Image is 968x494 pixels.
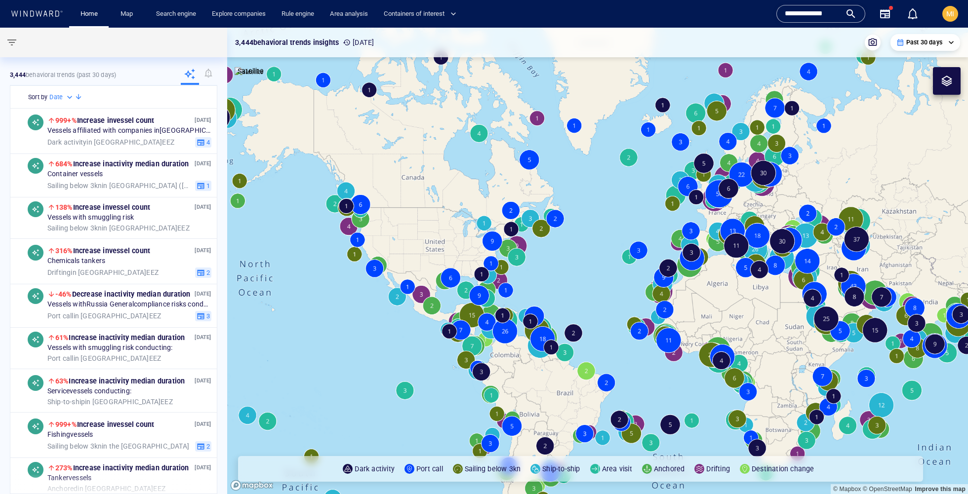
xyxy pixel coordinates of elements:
span: 138% [55,203,73,211]
p: [DATE] [343,37,374,48]
span: Vessels with smuggling risk conducting: [47,343,173,352]
a: Mapbox [833,486,861,493]
span: Increase in activity median duration [55,464,189,472]
a: Mapbox logo [230,480,274,491]
span: Ship-to-ship [47,397,85,405]
span: Chemicals tankers [47,257,105,266]
span: in [GEOGRAPHIC_DATA] EEZ [47,311,161,320]
p: Drifting [706,463,730,475]
button: 2 [195,267,211,278]
canvas: Map [227,28,968,494]
span: Dark activity [47,138,87,146]
p: [DATE] [195,463,211,472]
a: Map [117,5,140,23]
span: Container vessels [47,170,103,179]
p: Port call [416,463,443,475]
span: 2 [205,268,210,277]
span: in [GEOGRAPHIC_DATA] EEZ [47,397,173,406]
button: 4 [195,137,211,148]
span: Vessels with Russia General compliance risks conducting: [47,300,211,309]
span: Increase in activity median duration [55,377,185,385]
span: 63% [55,377,69,385]
span: in [GEOGRAPHIC_DATA] EEZ [47,138,174,147]
p: Destination change [752,463,814,475]
iframe: Chat [926,450,961,487]
p: Sailing below 3kn [465,463,521,475]
span: MI [946,10,954,18]
button: MI [940,4,960,24]
p: [DATE] [195,419,211,429]
span: 1 [205,181,210,190]
span: 316% [55,247,73,255]
span: Drifting [47,268,71,276]
h6: Sort by [28,92,47,102]
a: Explore companies [208,5,270,23]
div: Notification center [907,8,919,20]
span: Vessels affiliated with companies in [GEOGRAPHIC_DATA] conducting: [47,126,211,135]
span: in [GEOGRAPHIC_DATA] EEZ [47,224,190,232]
span: 684% [55,160,73,168]
span: Increase in vessel count [55,116,155,124]
button: 1 [195,180,211,191]
span: Sailing below 3kn [47,181,102,189]
p: [DATE] [195,289,211,299]
span: Port call [47,354,74,362]
span: Increase in vessel count [55,420,155,428]
span: Decrease in activity median duration [55,290,191,298]
strong: 3,444 [10,71,26,78]
a: Home [77,5,102,23]
span: -46% [55,290,72,298]
span: in [GEOGRAPHIC_DATA] EEZ [47,354,161,363]
p: [DATE] [195,376,211,385]
a: Search engine [152,5,200,23]
p: Satellite [238,65,264,77]
img: satellite [235,67,264,77]
div: Date [49,92,75,102]
button: 3 [195,310,211,321]
span: Port call [47,311,74,319]
span: Containers of interest [384,8,456,20]
button: Map [113,5,144,23]
span: 3 [205,311,210,320]
button: 2 [195,441,211,452]
span: Sailing below 3kn [47,442,102,450]
span: Vessels with smuggling risk [47,213,134,222]
p: [DATE] [195,159,211,168]
a: Area analysis [326,5,372,23]
span: Fishing vessels [47,430,93,439]
h6: Date [49,92,63,102]
button: Home [73,5,105,23]
span: 61% [55,334,69,342]
span: Sailing below 3kn [47,224,102,231]
p: behavioral trends (Past 30 days) [10,71,116,79]
p: Dark activity [355,463,395,475]
p: [DATE] [195,246,211,255]
span: 999+% [55,116,77,124]
span: in [GEOGRAPHIC_DATA] ([GEOGRAPHIC_DATA]) EEZ [47,181,191,190]
span: Increase in vessel count [55,247,150,255]
p: [DATE] [195,333,211,342]
span: 4 [205,138,210,147]
span: 999+% [55,420,77,428]
span: 273% [55,464,73,472]
span: in the [GEOGRAPHIC_DATA] [47,442,189,451]
span: in [GEOGRAPHIC_DATA] EEZ [47,268,159,277]
p: Area visit [602,463,632,475]
a: Map feedback [915,486,966,493]
a: OpenStreetMap [863,486,912,493]
p: Ship-to-ship [542,463,580,475]
p: [DATE] [195,202,211,212]
p: Past 30 days [906,38,942,47]
div: Past 30 days [896,38,954,47]
p: 3,444 behavioral trends insights [235,37,339,48]
a: Rule engine [278,5,318,23]
span: Increase in activity median duration [55,160,189,168]
span: Service vessels conducting: [47,387,131,396]
span: 2 [205,442,210,451]
button: Containers of interest [380,5,465,23]
span: Increase in vessel count [55,203,150,211]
